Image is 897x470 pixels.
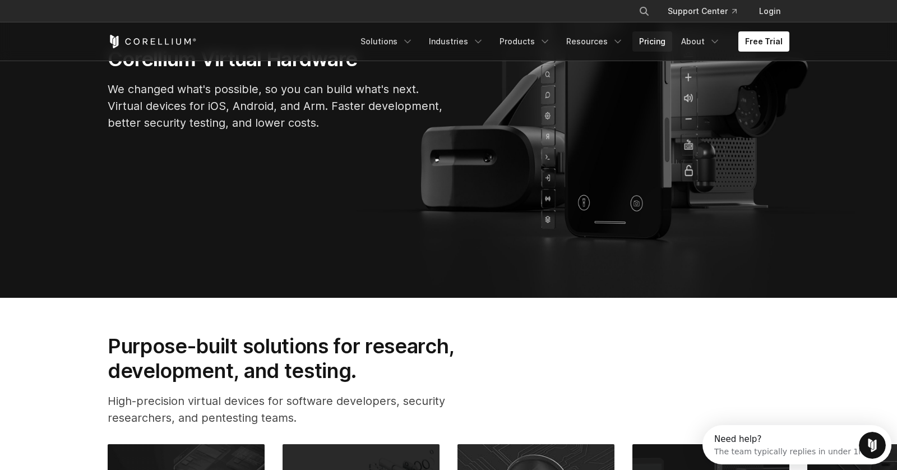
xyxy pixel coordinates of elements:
a: Login [750,1,789,21]
div: Navigation Menu [625,1,789,21]
div: Need help? [12,10,161,19]
iframe: Intercom live chat discovery launcher [702,425,891,464]
p: We changed what's possible, so you can build what's next. Virtual devices for iOS, Android, and A... [108,81,444,131]
button: Search [634,1,654,21]
div: Open Intercom Messenger [4,4,194,35]
a: Support Center [659,1,746,21]
a: Products [493,31,557,52]
a: Solutions [354,31,420,52]
a: Corellium Home [108,35,197,48]
a: Pricing [632,31,672,52]
div: The team typically replies in under 1h [12,19,161,30]
a: Resources [560,31,630,52]
p: High-precision virtual devices for software developers, security researchers, and pentesting teams. [108,393,490,426]
h2: Purpose-built solutions for research, development, and testing. [108,334,490,384]
iframe: Intercom live chat [859,432,886,459]
div: Navigation Menu [354,31,789,52]
a: Free Trial [738,31,789,52]
a: About [674,31,727,52]
a: Industries [422,31,491,52]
